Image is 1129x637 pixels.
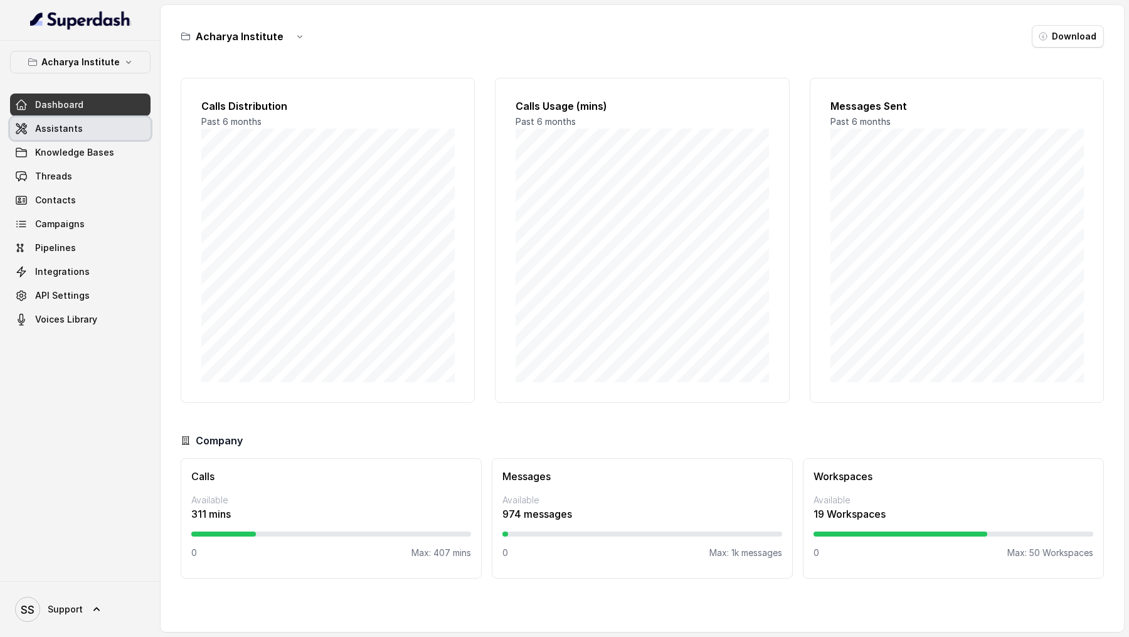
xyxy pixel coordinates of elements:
[814,547,819,559] p: 0
[10,51,151,73] button: Acharya Institute
[10,592,151,627] a: Support
[30,10,131,30] img: light.svg
[10,117,151,140] a: Assistants
[21,603,34,616] text: SS
[709,547,782,559] p: Max: 1k messages
[814,494,1093,506] p: Available
[35,194,76,206] span: Contacts
[411,547,471,559] p: Max: 407 mins
[191,469,471,484] h3: Calls
[10,213,151,235] a: Campaigns
[191,494,471,506] p: Available
[1007,547,1093,559] p: Max: 50 Workspaces
[35,99,83,111] span: Dashboard
[35,242,76,254] span: Pipelines
[35,218,85,230] span: Campaigns
[10,94,151,116] a: Dashboard
[10,165,151,188] a: Threads
[35,122,83,135] span: Assistants
[41,55,120,70] p: Acharya Institute
[814,506,1093,522] p: 19 Workspaces
[191,506,471,522] p: 311 mins
[502,469,782,484] h3: Messages
[10,308,151,331] a: Voices Library
[191,547,197,559] p: 0
[35,289,90,302] span: API Settings
[201,116,262,127] span: Past 6 months
[502,506,782,522] p: 974 messages
[10,189,151,211] a: Contacts
[48,603,83,616] span: Support
[35,313,97,326] span: Voices Library
[10,141,151,164] a: Knowledge Bases
[830,116,891,127] span: Past 6 months
[196,433,243,448] h3: Company
[196,29,284,44] h3: Acharya Institute
[502,494,782,506] p: Available
[35,146,114,159] span: Knowledge Bases
[10,260,151,283] a: Integrations
[502,547,508,559] p: 0
[1032,25,1104,48] button: Download
[830,99,1083,114] h2: Messages Sent
[201,99,454,114] h2: Calls Distribution
[35,265,90,278] span: Integrations
[35,170,72,183] span: Threads
[516,116,576,127] span: Past 6 months
[10,284,151,307] a: API Settings
[516,99,768,114] h2: Calls Usage (mins)
[10,237,151,259] a: Pipelines
[814,469,1093,484] h3: Workspaces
